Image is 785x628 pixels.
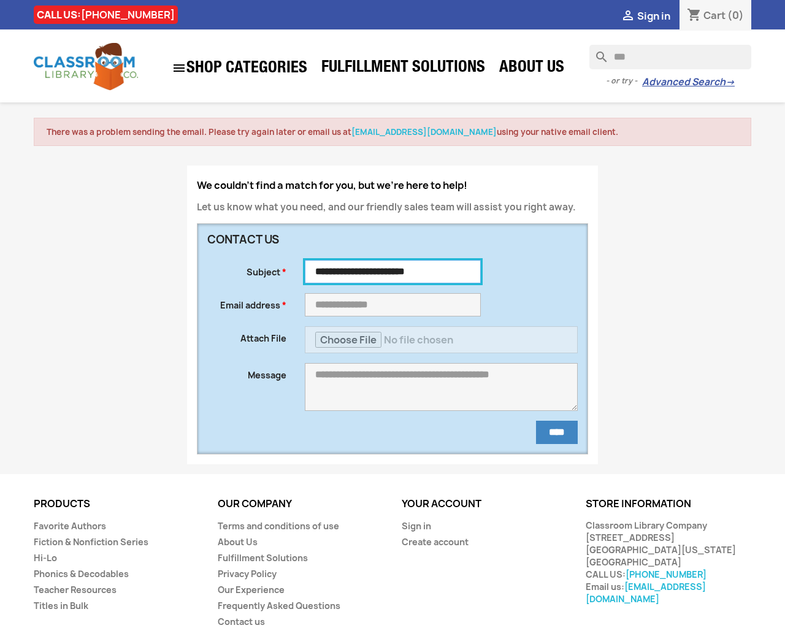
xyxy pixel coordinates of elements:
[198,260,296,278] label: Subject
[34,520,106,532] a: Favorite Authors
[626,569,706,580] a: [PHONE_NUMBER]
[218,584,285,595] a: Our Experience
[642,76,735,88] a: Advanced Search→
[218,552,308,564] a: Fulfillment Solutions
[687,9,702,23] i: shopping_cart
[589,45,604,59] i: search
[218,616,265,627] a: Contact us
[218,568,277,580] a: Privacy Policy
[586,519,751,605] div: Classroom Library Company [STREET_ADDRESS] [GEOGRAPHIC_DATA][US_STATE] [GEOGRAPHIC_DATA] CALL US:...
[34,600,88,611] a: Titles in Bulk
[207,234,481,246] h3: Contact us
[402,520,431,532] a: Sign in
[81,8,175,21] a: [PHONE_NUMBER]
[727,9,744,22] span: (0)
[34,536,148,548] a: Fiction & Nonfiction Series
[197,180,588,191] h4: We couldn't find a match for you, but we're here to help!
[402,536,469,548] a: Create account
[493,56,570,81] a: About Us
[586,499,751,510] p: Store information
[198,363,296,381] label: Message
[34,552,57,564] a: Hi-Lo
[218,520,339,532] a: Terms and conditions of use
[34,499,199,510] p: Products
[34,6,178,24] div: CALL US:
[197,201,588,213] p: Let us know what you need, and our friendly sales team will assist you right away.
[166,55,313,82] a: SHOP CATEGORIES
[351,126,497,137] a: [EMAIL_ADDRESS][DOMAIN_NAME]
[589,45,751,69] input: Search
[703,9,726,22] span: Cart
[637,9,670,23] span: Sign in
[218,600,340,611] a: Frequently Asked Questions
[34,568,129,580] a: Phonics & Decodables
[34,43,138,90] img: Classroom Library Company
[586,581,706,605] a: [EMAIL_ADDRESS][DOMAIN_NAME]
[315,56,491,81] a: Fulfillment Solutions
[198,326,296,345] label: Attach File
[218,499,383,510] p: Our company
[47,126,738,138] li: There was a problem sending the email. Please try again later or email us at using your native em...
[198,293,296,312] label: Email address
[621,9,670,23] a:  Sign in
[606,75,642,87] span: - or try -
[726,76,735,88] span: →
[34,584,117,595] a: Teacher Resources
[172,61,186,75] i: 
[218,536,258,548] a: About Us
[621,9,635,24] i: 
[402,497,481,510] a: Your account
